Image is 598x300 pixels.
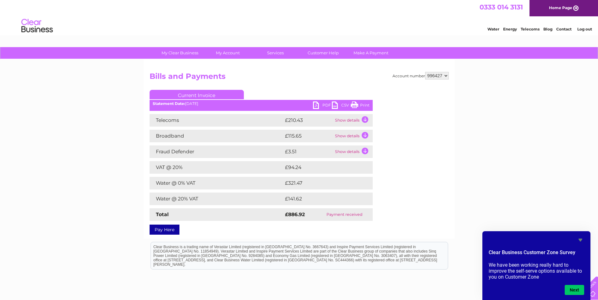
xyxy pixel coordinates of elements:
[250,47,301,59] a: Services
[283,145,333,158] td: £3.51
[150,90,244,99] a: Current Invoice
[333,114,373,127] td: Show details
[556,27,572,31] a: Contact
[283,130,333,142] td: £115.65
[345,47,397,59] a: Make A Payment
[351,101,370,111] a: Print
[153,101,185,106] b: Statement Date:
[285,211,305,217] strong: £886.92
[487,27,499,31] a: Water
[577,27,592,31] a: Log out
[543,27,552,31] a: Blog
[21,16,53,35] img: logo.png
[313,101,332,111] a: PDF
[283,177,361,189] td: £321.47
[333,145,373,158] td: Show details
[202,47,254,59] a: My Account
[489,249,584,259] h2: Clear Business Customer Zone Survey
[521,27,540,31] a: Telecoms
[150,72,449,84] h2: Bills and Payments
[503,27,517,31] a: Energy
[283,161,360,174] td: £94.24
[316,208,373,221] td: Payment received
[333,130,373,142] td: Show details
[150,101,373,106] div: [DATE]
[156,211,169,217] strong: Total
[154,47,206,59] a: My Clear Business
[150,145,283,158] td: Fraud Defender
[297,47,349,59] a: Customer Help
[480,3,523,11] a: 0333 014 3131
[489,262,584,280] p: We have been working really hard to improve the self-serve options available to you on Customer Zone
[283,114,333,127] td: £210.43
[489,236,584,295] div: Clear Business Customer Zone Survey
[150,225,179,235] a: Pay Here
[150,130,283,142] td: Broadband
[565,285,584,295] button: Next question
[150,114,283,127] td: Telecoms
[150,193,283,205] td: Water @ 20% VAT
[151,3,448,30] div: Clear Business is a trading name of Verastar Limited (registered in [GEOGRAPHIC_DATA] No. 3667643...
[332,101,351,111] a: CSV
[392,72,449,79] div: Account number
[150,177,283,189] td: Water @ 0% VAT
[577,236,584,244] button: Hide survey
[283,193,361,205] td: £141.62
[150,161,283,174] td: VAT @ 20%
